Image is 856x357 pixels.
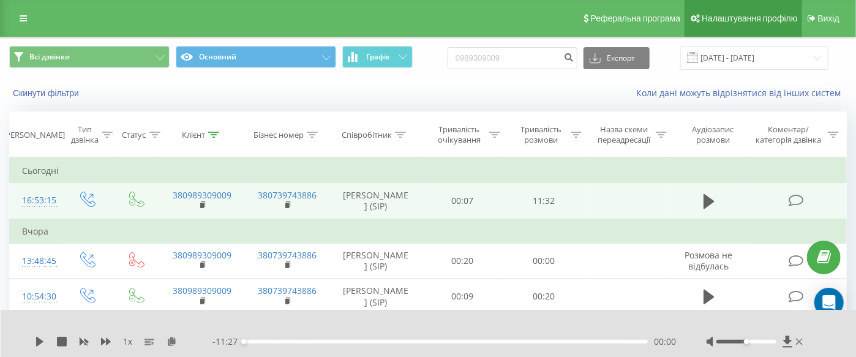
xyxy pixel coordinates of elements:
[122,130,146,140] div: Статус
[22,285,50,309] div: 10:54:30
[173,189,231,201] a: 380989309009
[22,249,50,273] div: 13:48:45
[681,124,745,145] div: Аудіозапис розмови
[123,336,132,348] span: 1 x
[71,124,99,145] div: Тип дзвінка
[9,46,170,68] button: Всі дзвінки
[330,243,421,279] td: [PERSON_NAME] (SIP)
[22,189,50,212] div: 16:53:15
[330,279,421,314] td: [PERSON_NAME] (SIP)
[503,243,584,279] td: 00:00
[584,47,650,69] button: Експорт
[503,279,584,314] td: 00:20
[753,124,825,145] div: Коментар/категорія дзвінка
[432,124,486,145] div: Тривалість очікування
[818,13,839,23] span: Вихід
[10,159,847,183] td: Сьогодні
[176,46,336,68] button: Основний
[29,52,70,62] span: Всі дзвінки
[342,130,392,140] div: Співробітник
[448,47,577,69] input: Пошук за номером
[685,249,733,272] span: Розмова не відбулась
[258,189,317,201] a: 380739743886
[654,336,676,348] span: 00:00
[814,288,844,317] div: Open Intercom Messenger
[182,130,205,140] div: Клієнт
[702,13,797,23] span: Налаштування профілю
[636,87,847,99] a: Коли дані можуть відрізнятися вiд інших систем
[3,130,65,140] div: [PERSON_NAME]
[9,88,85,99] button: Скинути фільтри
[591,13,681,23] span: Реферальна програма
[514,124,568,145] div: Тривалість розмови
[258,249,317,261] a: 380739743886
[253,130,304,140] div: Бізнес номер
[173,285,231,296] a: 380989309009
[10,219,847,244] td: Вчора
[421,279,503,314] td: 00:09
[241,339,246,344] div: Accessibility label
[503,183,584,219] td: 11:32
[342,46,413,68] button: Графік
[421,243,503,279] td: 00:20
[596,124,653,145] div: Назва схеми переадресації
[212,336,244,348] span: - 11:27
[330,183,421,219] td: [PERSON_NAME] (SIP)
[744,339,749,344] div: Accessibility label
[366,53,390,61] span: Графік
[421,183,503,219] td: 00:07
[258,285,317,296] a: 380739743886
[173,249,231,261] a: 380989309009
